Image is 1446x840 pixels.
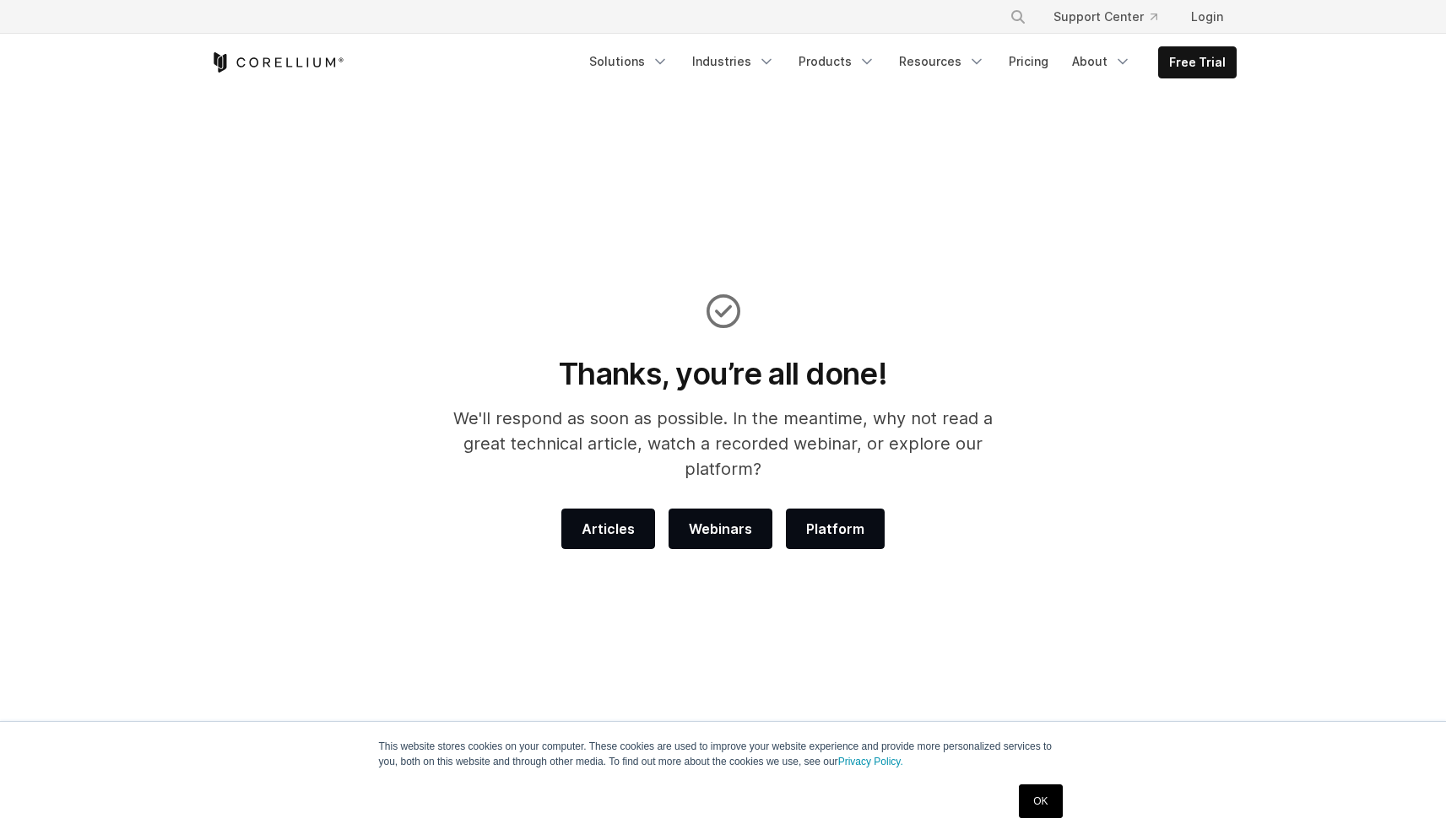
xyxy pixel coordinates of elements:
a: Support Center [1040,2,1171,32]
a: Free Trial [1159,47,1236,78]
p: We'll respond as soon as possible. In the meantime, why not read a great technical article, watch... [431,406,1015,482]
button: Search [1003,2,1033,32]
div: Navigation Menu [989,2,1237,32]
a: OK [1019,784,1062,818]
div: Navigation Menu [579,46,1237,78]
a: Login [1178,2,1237,32]
h1: Thanks, you’re all done! [431,355,1015,392]
a: Products [788,46,885,77]
span: Articles [582,519,635,539]
a: Pricing [999,46,1059,77]
a: Corellium Home [210,52,344,73]
span: Webinars [689,519,752,539]
a: Webinars [669,509,772,549]
a: Resources [889,46,995,77]
span: Platform [806,519,864,539]
a: Industries [682,46,785,77]
p: This website stores cookies on your computer. These cookies are used to improve your website expe... [379,739,1068,769]
a: Articles [561,509,655,549]
a: About [1062,46,1141,77]
a: Privacy Policy. [838,756,903,767]
a: Solutions [579,46,679,77]
a: Platform [786,509,885,549]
